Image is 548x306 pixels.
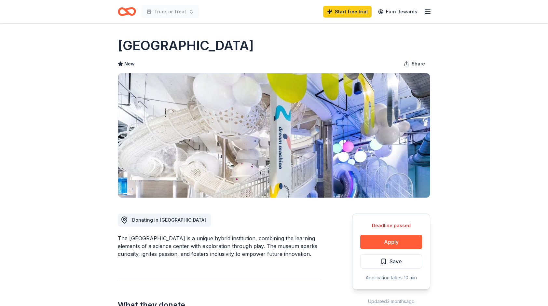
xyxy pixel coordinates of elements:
[360,222,422,230] div: Deadline passed
[399,57,430,70] button: Share
[374,6,421,18] a: Earn Rewards
[412,60,425,68] span: Share
[323,6,372,18] a: Start free trial
[118,73,430,198] img: Image for National Children's Museum
[360,274,422,282] div: Application takes 10 min
[390,257,402,266] span: Save
[360,254,422,269] button: Save
[118,234,321,258] div: The [GEOGRAPHIC_DATA] is a unique hybrid institution, combining the learning elements of a scienc...
[118,4,136,19] a: Home
[118,36,254,55] h1: [GEOGRAPHIC_DATA]
[154,8,186,16] span: Truck or Treat
[352,298,430,305] div: Updated 3 months ago
[360,235,422,249] button: Apply
[132,217,206,223] span: Donating in [GEOGRAPHIC_DATA]
[141,5,199,18] button: Truck or Treat
[124,60,135,68] span: New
